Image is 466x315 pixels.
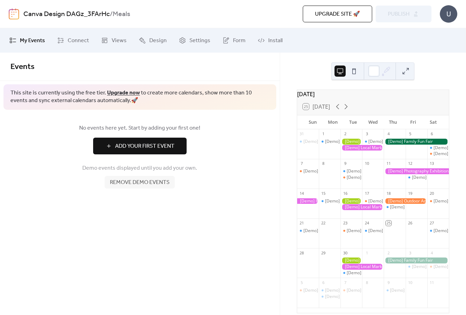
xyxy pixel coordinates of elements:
div: [Demo] Culinary Cooking Class [368,198,428,204]
div: [Demo] Book Club Gathering [303,168,359,174]
div: Mon [323,115,343,129]
a: Design [134,31,172,50]
span: Form [233,37,246,45]
div: 5 [299,280,305,285]
div: [Demo] Morning Yoga Bliss [390,287,443,293]
div: [Demo] Seniors' Social Tea [347,175,399,180]
div: 29 [321,250,326,255]
div: [Demo] Book Club Gathering [303,287,359,293]
div: [Demo] Fitness Bootcamp [319,139,340,145]
div: 26 [408,221,413,226]
div: [Demo] Morning Yoga Bliss [319,294,340,300]
div: Tue [343,115,363,129]
div: [Demo] Fitness Bootcamp [319,287,340,293]
div: U [440,5,457,23]
span: Connect [68,37,89,45]
button: Upgrade site 🚀 [303,6,372,22]
div: [Demo] Seniors' Social Tea [347,228,399,234]
div: [Demo] Morning Yoga Bliss [368,139,421,145]
b: Meals [113,8,130,21]
div: 23 [343,221,348,226]
div: [Demo] Morning Yoga Bliss [406,264,427,270]
div: [Demo] Seniors' Social Tea [340,287,362,293]
span: Demo events displayed until you add your own. [82,164,197,172]
div: [Demo] Open Mic Night [427,198,449,204]
div: [Demo] Morning Yoga Bliss [297,139,319,145]
div: [DATE] [297,90,449,98]
div: [Demo] Open Mic Night [427,264,449,270]
div: [Demo] Morning Yoga Bliss [325,198,378,204]
div: [Demo] Morning Yoga Bliss [325,294,378,300]
span: Events [10,59,35,75]
div: 22 [321,221,326,226]
div: [Demo] Morning Yoga Bliss [412,264,465,270]
a: Canva Design DAGz_3FArHc [23,8,110,21]
button: Remove demo events [105,176,175,189]
button: Add Your First Event [93,138,187,154]
div: Thu [383,115,403,129]
div: 31 [299,131,305,137]
div: Sun [303,115,323,129]
div: [Demo] Seniors' Social Tea [347,287,399,293]
div: [Demo] Morning Yoga Bliss [340,168,362,174]
div: 3 [408,250,413,255]
div: [Demo] Book Club Gathering [297,287,319,293]
b: / [110,8,113,21]
div: [Demo] Family Fun Fair [384,139,449,145]
div: 4 [386,131,391,137]
div: [Demo] Local Market [340,145,384,151]
div: [Demo] Morning Yoga Bliss [362,139,384,145]
div: 17 [364,191,369,196]
div: 12 [408,161,413,166]
div: 3 [364,131,369,137]
div: 1 [364,250,369,255]
span: Upgrade site 🚀 [315,10,360,18]
div: [Demo] Morning Yoga Bliss [297,228,319,234]
div: 10 [408,280,413,285]
div: 25 [386,221,391,226]
div: 6 [429,131,435,137]
div: [Demo] Culinary Cooking Class [362,198,384,204]
div: 7 [343,280,348,285]
a: Upgrade now [107,87,140,98]
div: Fri [403,115,423,129]
a: Form [217,31,251,50]
a: Settings [174,31,216,50]
div: 27 [429,221,435,226]
div: [Demo] Morning Yoga Bliss [427,145,449,151]
div: [Demo] Photography Exhibition [384,168,449,174]
div: [Demo] Photography Exhibition [297,198,319,204]
span: Settings [189,37,210,45]
span: Add Your First Event [115,142,174,151]
div: [Demo] Morning Yoga Bliss [368,228,421,234]
div: [Demo] Local Market [340,204,384,210]
div: [Demo] Gardening Workshop [340,258,362,263]
div: 24 [364,221,369,226]
span: Remove demo events [110,178,170,187]
span: My Events [20,37,45,45]
div: Sat [423,115,443,129]
div: 9 [343,161,348,166]
div: [Demo] Morning Yoga Bliss [347,168,400,174]
div: 7 [299,161,305,166]
div: 2 [343,131,348,137]
div: 1 [321,131,326,137]
div: 30 [343,250,348,255]
div: [Demo] Seniors' Social Tea [340,175,362,180]
div: 13 [429,161,435,166]
div: 11 [429,280,435,285]
span: Install [268,37,283,45]
div: [Demo] Morning Yoga Bliss [319,198,340,204]
div: [Demo] Fitness Bootcamp [325,139,375,145]
div: [Demo] Morning Yoga Bliss [390,204,443,210]
div: [Demo] Morning Yoga Bliss [406,175,427,180]
div: [Demo] Local Market [340,264,384,270]
span: This site is currently using the free tier. to create more calendars, show more than 10 events an... [10,89,269,105]
div: 20 [429,191,435,196]
a: Add Your First Event [10,138,269,154]
div: 5 [408,131,413,137]
div: 28 [299,250,305,255]
div: 19 [408,191,413,196]
img: logo [9,8,19,20]
div: [Demo] Morning Yoga Bliss [427,228,449,234]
